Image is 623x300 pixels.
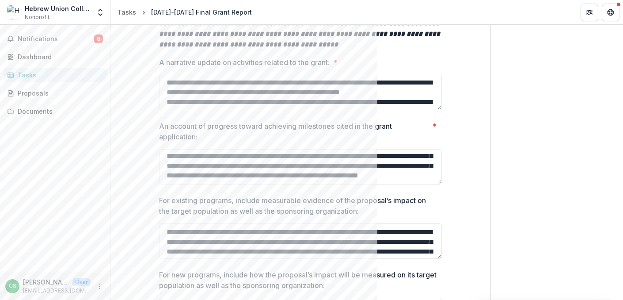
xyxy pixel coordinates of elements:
div: Dashboard [18,52,99,62]
nav: breadcrumb [114,6,255,19]
a: Tasks [114,6,140,19]
span: Notifications [18,35,94,43]
div: Hebrew Union College Jewish Institute of Religion [25,4,91,13]
p: An account of progress toward achieving milestones cited in the grant application: [159,121,429,142]
a: Tasks [4,68,106,82]
div: Cheryl Slavin [9,283,16,289]
button: Notifications8 [4,32,106,46]
a: Documents [4,104,106,119]
p: For new programs, include how the proposal’s impact will be measured on its target population as ... [159,269,437,291]
img: Hebrew Union College Jewish Institute of Religion [7,5,21,19]
p: For existing programs, include measurable evidence of the proposal’s impact on the target populat... [159,195,437,216]
p: [EMAIL_ADDRESS][DOMAIN_NAME] [23,287,91,295]
button: Open entity switcher [94,4,106,21]
div: Tasks [118,8,136,17]
div: [DATE]-[DATE] Final Grant Report [151,8,252,17]
a: Dashboard [4,50,106,64]
span: 8 [94,35,103,43]
button: Get Help [602,4,619,21]
span: Nonprofit [25,13,49,21]
button: Partners [581,4,598,21]
div: Proposals [18,88,99,98]
button: More [94,281,105,292]
p: [PERSON_NAME] [23,277,69,287]
div: Tasks [18,70,99,80]
div: Documents [18,107,99,116]
a: Proposals [4,86,106,100]
p: A narrative update on activities related to the grant: [159,57,330,68]
p: User [72,278,91,286]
